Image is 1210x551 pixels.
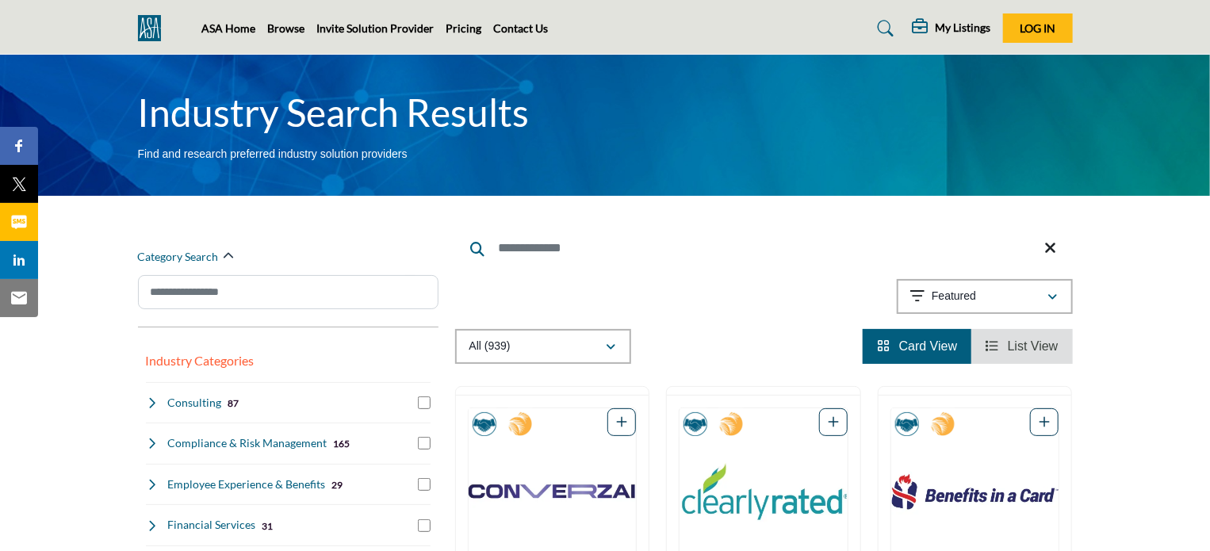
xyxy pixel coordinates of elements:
[719,412,743,436] img: 2025 Staffing World Exhibitors Badge Icon
[418,519,431,532] input: Select Financial Services checkbox
[1020,21,1055,35] span: Log In
[931,412,955,436] img: 2025 Staffing World Exhibitors Badge Icon
[333,438,350,450] b: 165
[932,289,976,304] p: Featured
[138,88,530,137] h1: Industry Search Results
[828,415,839,429] a: Add To List
[138,147,408,163] p: Find and research preferred industry solution providers
[331,480,343,491] b: 29
[268,21,305,35] a: Browse
[418,437,431,450] input: Select Compliance & Risk Management checkbox
[897,279,1073,314] button: Featured
[418,478,431,491] input: Select Employee Experience & Benefits checkbox
[446,21,482,35] a: Pricing
[418,396,431,409] input: Select Consulting checkbox
[202,21,256,35] a: ASA Home
[167,435,327,451] h4: Compliance & Risk Management: Services to ensure staffing companies meet regulatory requirements ...
[469,339,511,354] p: All (939)
[333,436,350,450] div: 165 Results For Compliance & Risk Management
[167,517,255,533] h4: Financial Services: Banking, accounting, and financial planning services tailored for staffing co...
[317,21,435,35] a: Invite Solution Provider
[986,339,1058,353] a: View List
[262,518,273,533] div: 31 Results For Financial Services
[863,329,971,364] li: Card View
[971,329,1072,364] li: List View
[899,339,958,353] span: Card View
[895,412,919,436] img: Corporate Partners Badge Icon
[616,415,627,429] a: Add To List
[146,351,255,370] button: Industry Categories
[494,21,549,35] a: Contact Us
[1003,13,1073,43] button: Log In
[331,477,343,492] div: 29 Results For Employee Experience & Benefits
[455,229,1073,267] input: Search Keyword
[508,412,532,436] img: 2025 Staffing World Exhibitors Badge Icon
[228,396,239,410] div: 87 Results For Consulting
[877,339,957,353] a: View Card
[228,398,239,409] b: 87
[167,395,221,411] h4: Consulting: Strategic advisory services to help staffing firms optimize operations and grow their...
[936,21,991,35] h5: My Listings
[1008,339,1059,353] span: List View
[138,249,219,265] h2: Category Search
[913,19,991,38] div: My Listings
[1039,415,1050,429] a: Add To List
[138,275,438,309] input: Search Category
[262,521,273,532] b: 31
[862,16,904,41] a: Search
[455,329,631,364] button: All (939)
[167,476,325,492] h4: Employee Experience & Benefits: Solutions for enhancing workplace culture, employee satisfaction,...
[473,412,496,436] img: Corporate Partners Badge Icon
[138,15,169,41] img: Site Logo
[683,412,707,436] img: Corporate Partners Badge Icon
